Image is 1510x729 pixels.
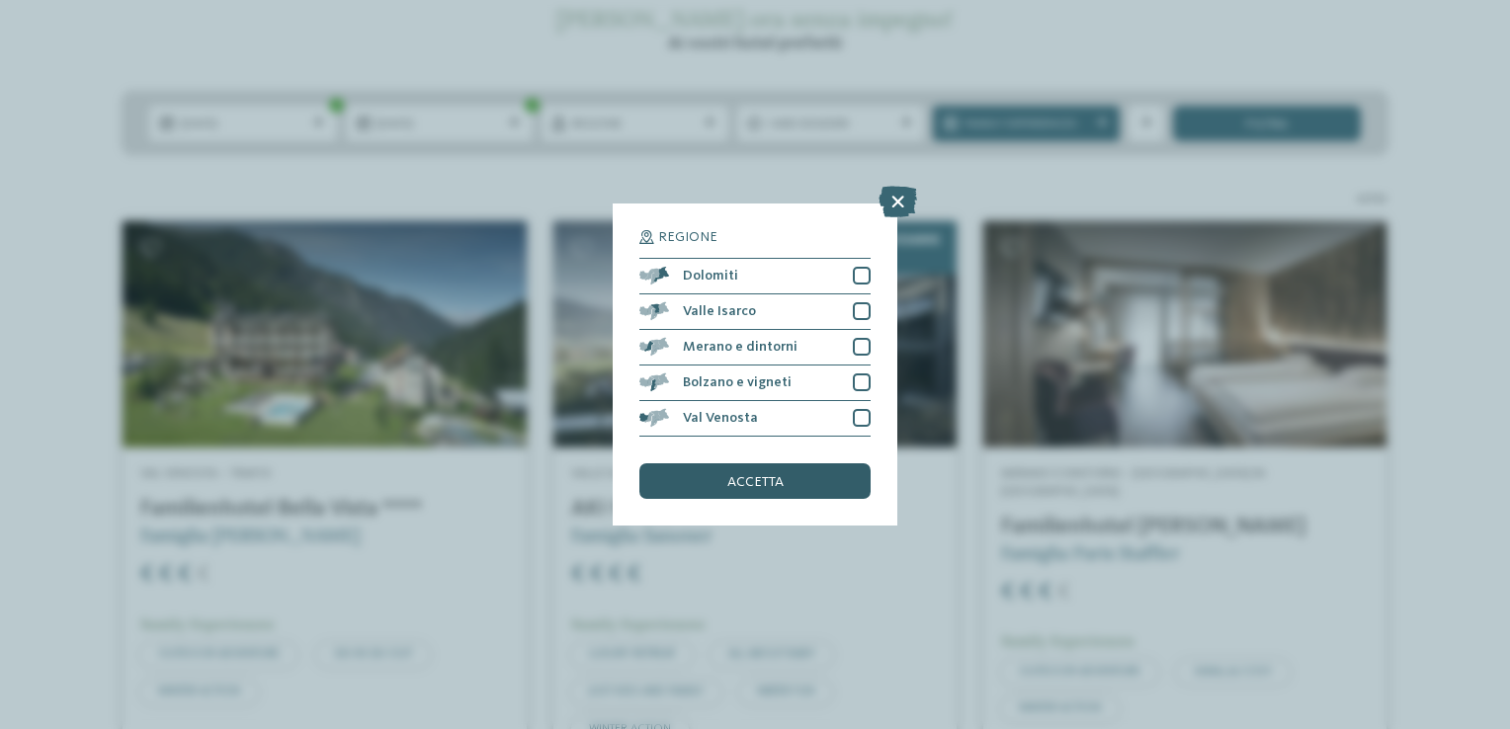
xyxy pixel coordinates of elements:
[658,230,717,244] span: Regione
[683,304,756,318] span: Valle Isarco
[683,411,758,425] span: Val Venosta
[727,475,784,489] span: accetta
[683,340,797,354] span: Merano e dintorni
[683,375,792,389] span: Bolzano e vigneti
[683,269,738,283] span: Dolomiti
